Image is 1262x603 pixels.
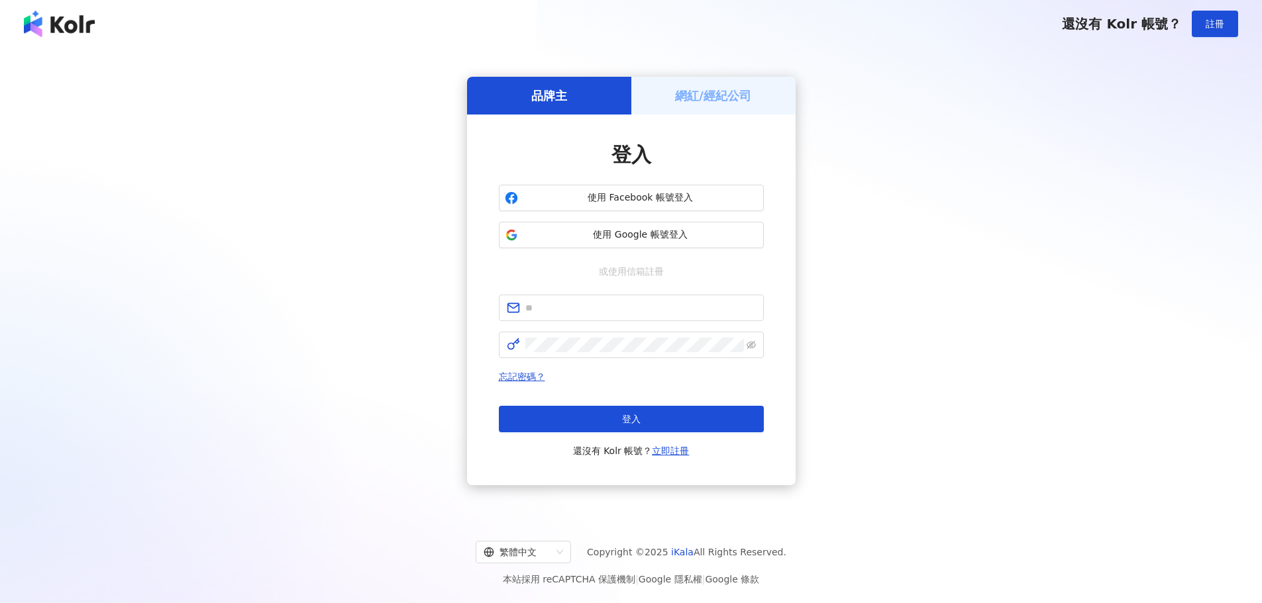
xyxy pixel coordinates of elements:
[671,547,694,557] a: iKala
[705,574,759,584] a: Google 條款
[573,443,690,459] span: 還沒有 Kolr 帳號？
[1062,16,1181,32] span: 還沒有 Kolr 帳號？
[484,541,551,563] div: 繁體中文
[499,406,764,432] button: 登入
[587,544,786,560] span: Copyright © 2025 All Rights Reserved.
[499,222,764,248] button: 使用 Google 帳號登入
[499,371,545,382] a: 忘記密碼？
[531,87,567,104] h5: 品牌主
[675,87,751,104] h5: 網紅/經紀公司
[639,574,702,584] a: Google 隱私權
[747,340,756,349] span: eye-invisible
[1192,11,1238,37] button: 註冊
[635,574,639,584] span: |
[702,574,706,584] span: |
[503,571,759,587] span: 本站採用 reCAPTCHA 保護機制
[24,11,95,37] img: logo
[652,445,689,456] a: 立即註冊
[590,264,673,279] span: 或使用信箱註冊
[523,191,758,205] span: 使用 Facebook 帳號登入
[611,143,651,166] span: 登入
[523,228,758,242] span: 使用 Google 帳號登入
[1206,19,1224,29] span: 註冊
[499,185,764,211] button: 使用 Facebook 帳號登入
[622,414,641,424] span: 登入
